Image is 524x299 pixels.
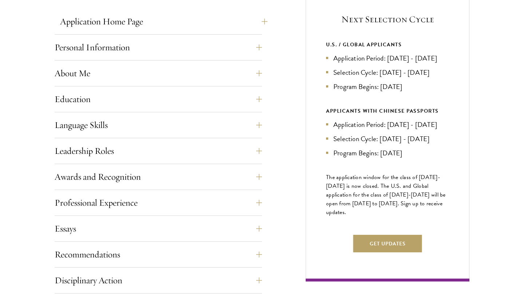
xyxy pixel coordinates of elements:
[326,53,449,63] li: Application Period: [DATE] - [DATE]
[55,65,262,82] button: About Me
[60,13,267,30] button: Application Home Page
[55,168,262,186] button: Awards and Recognition
[55,90,262,108] button: Education
[326,81,449,92] li: Program Begins: [DATE]
[55,194,262,211] button: Professional Experience
[326,40,449,49] div: U.S. / GLOBAL APPLICANTS
[326,67,449,78] li: Selection Cycle: [DATE] - [DATE]
[326,106,449,116] div: APPLICANTS WITH CHINESE PASSPORTS
[55,39,262,56] button: Personal Information
[55,272,262,289] button: Disciplinary Action
[55,246,262,263] button: Recommendations
[326,148,449,158] li: Program Begins: [DATE]
[55,142,262,160] button: Leadership Roles
[326,13,449,26] h5: Next Selection Cycle
[326,119,449,130] li: Application Period: [DATE] - [DATE]
[326,133,449,144] li: Selection Cycle: [DATE] - [DATE]
[55,220,262,237] button: Essays
[353,235,422,252] button: Get Updates
[326,173,446,217] span: The application window for the class of [DATE]-[DATE] is now closed. The U.S. and Global applicat...
[55,116,262,134] button: Language Skills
